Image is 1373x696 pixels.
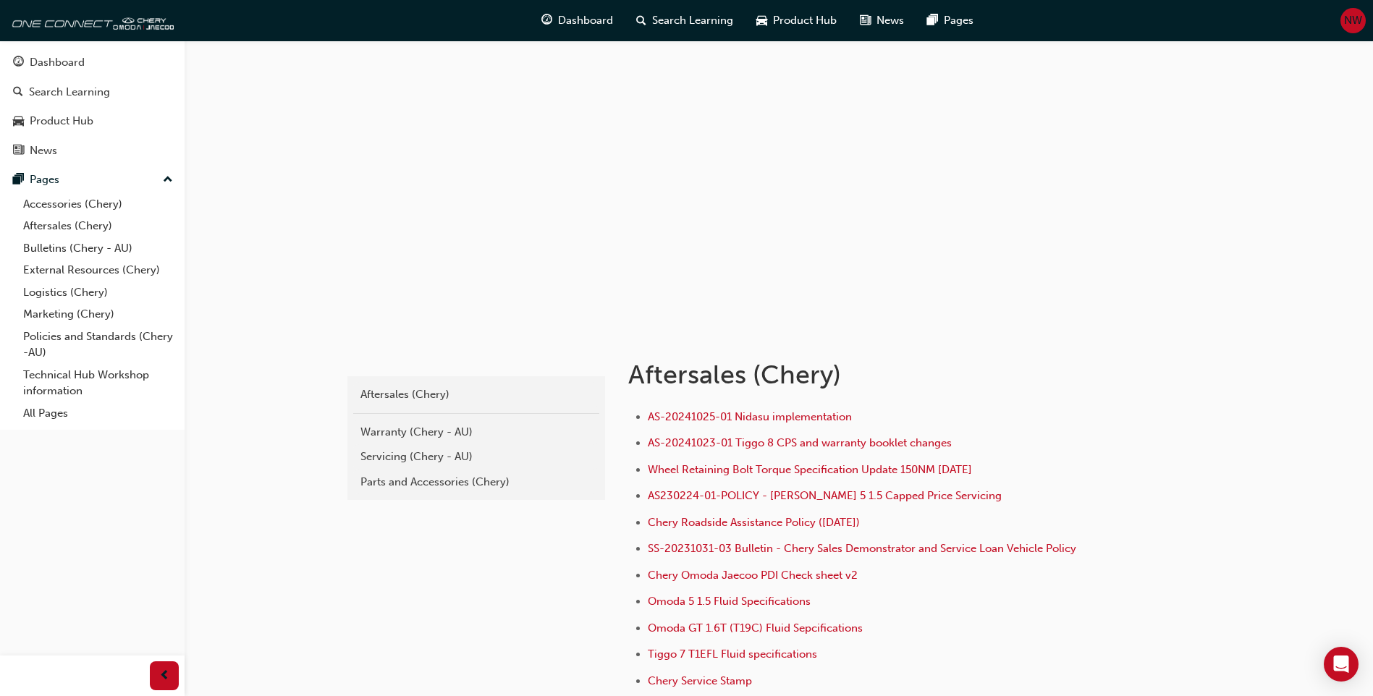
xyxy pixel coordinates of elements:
a: All Pages [17,402,179,425]
span: News [876,12,904,29]
a: Omoda 5 1.5 Fluid Specifications [648,595,811,608]
a: Bulletins (Chery - AU) [17,237,179,260]
a: Aftersales (Chery) [17,215,179,237]
a: Policies and Standards (Chery -AU) [17,326,179,364]
button: Pages [6,166,179,193]
span: search-icon [13,86,23,99]
span: Pages [944,12,973,29]
span: car-icon [756,12,767,30]
a: AS230224-01-POLICY - [PERSON_NAME] 5 1.5 Capped Price Servicing [648,489,1002,502]
a: Aftersales (Chery) [353,382,599,407]
a: Omoda GT 1.6T (T19C) Fluid Sepcifications [648,621,863,635]
div: Product Hub [30,113,93,130]
a: Wheel Retaining Bolt Torque Specification Update 150NM [DATE] [648,463,972,476]
button: DashboardSearch LearningProduct HubNews [6,46,179,166]
a: Logistics (Chery) [17,281,179,304]
div: Parts and Accessories (Chery) [360,474,592,491]
a: Marketing (Chery) [17,303,179,326]
span: Product Hub [773,12,837,29]
span: pages-icon [13,174,24,187]
a: News [6,137,179,164]
div: Open Intercom Messenger [1324,647,1359,682]
a: Warranty (Chery - AU) [353,420,599,445]
a: Parts and Accessories (Chery) [353,470,599,495]
a: AS-20241025-01 Nidasu implementation [648,410,852,423]
a: Chery Service Stamp [648,674,752,687]
span: Search Learning [652,12,733,29]
button: NW [1340,8,1366,33]
a: SS-20231031-03 Bulletin - Chery Sales Demonstrator and Service Loan Vehicle Policy [648,542,1076,555]
span: prev-icon [159,667,170,685]
a: pages-iconPages [916,6,985,35]
div: Warranty (Chery - AU) [360,424,592,441]
img: oneconnect [7,6,174,35]
div: Dashboard [30,54,85,71]
a: search-iconSearch Learning [625,6,745,35]
a: Accessories (Chery) [17,193,179,216]
span: Dashboard [558,12,613,29]
a: Tiggo 7 T1EFL Fluid specifications [648,648,817,661]
span: up-icon [163,171,173,190]
a: news-iconNews [848,6,916,35]
a: car-iconProduct Hub [745,6,848,35]
span: news-icon [860,12,871,30]
a: guage-iconDashboard [530,6,625,35]
div: Aftersales (Chery) [360,386,592,403]
a: Chery Omoda Jaecoo PDI Check sheet v2 [648,569,858,582]
a: Chery Roadside Assistance Policy ([DATE]) [648,516,860,529]
span: guage-icon [13,56,24,69]
div: Search Learning [29,84,110,101]
div: Servicing (Chery - AU) [360,449,592,465]
div: News [30,143,57,159]
a: Search Learning [6,79,179,106]
span: news-icon [13,145,24,158]
span: pages-icon [927,12,938,30]
span: car-icon [13,115,24,128]
a: Technical Hub Workshop information [17,364,179,402]
span: guage-icon [541,12,552,30]
span: search-icon [636,12,646,30]
a: AS-20241023-01 Tiggo 8 CPS and warranty booklet changes [648,436,952,449]
a: Servicing (Chery - AU) [353,444,599,470]
div: Pages [30,171,59,188]
span: NW [1344,12,1362,29]
h1: Aftersales (Chery) [628,359,1103,391]
a: Dashboard [6,49,179,76]
a: External Resources (Chery) [17,259,179,281]
a: Product Hub [6,108,179,135]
